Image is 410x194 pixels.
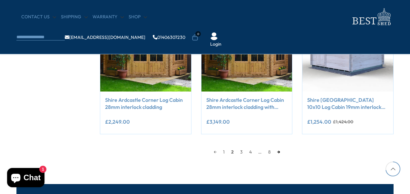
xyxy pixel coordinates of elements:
[210,147,220,157] a: ←
[21,14,56,20] a: CONTACT US
[65,35,145,40] a: [EMAIL_ADDRESS][DOMAIN_NAME]
[348,6,394,27] img: logo
[246,147,255,157] a: 4
[61,14,88,20] a: Shipping
[255,147,265,157] span: …
[274,147,283,157] a: →
[333,119,353,124] del: £1,424.00
[105,119,130,124] ins: £2,249.00
[220,147,228,157] a: 1
[105,96,186,111] a: Shire Ardcastle Corner Log Cabin 28mm interlock cladding
[5,168,46,189] inbox-online-store-chat: Shopify online store chat
[210,32,218,40] img: User Icon
[210,41,221,48] a: Login
[129,14,147,20] a: Shop
[206,96,288,111] a: Shire Ardcastle Corner Log Cabin 28mm interlock cladding with assembly included
[228,147,237,157] span: 2
[307,119,331,124] ins: £1,254.00
[307,96,388,111] a: Shire [GEOGRAPHIC_DATA] 10x10 Log Cabin 19mm interlock Cladding
[265,147,274,157] a: 8
[93,14,124,20] a: Warranty
[206,119,230,124] ins: £3,149.00
[192,34,198,41] a: 0
[195,31,201,37] span: 0
[237,147,246,157] a: 3
[153,35,185,40] a: 01406307230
